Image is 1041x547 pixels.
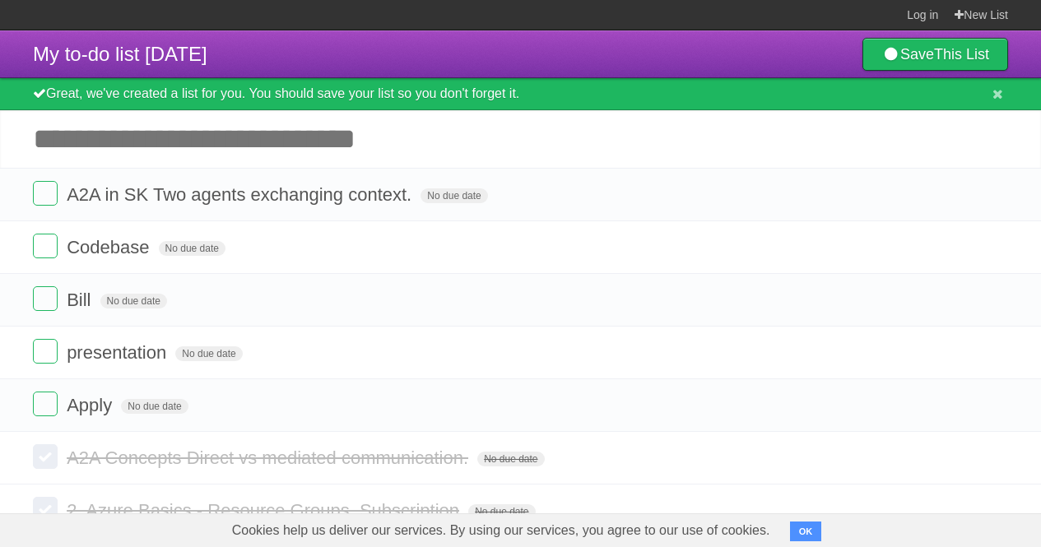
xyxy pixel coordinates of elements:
[33,43,207,65] span: My to-do list [DATE]
[33,392,58,416] label: Done
[67,237,153,257] span: Codebase
[159,241,225,256] span: No due date
[33,444,58,469] label: Done
[790,522,822,541] button: OK
[33,286,58,311] label: Done
[421,188,487,203] span: No due date
[33,339,58,364] label: Done
[175,346,242,361] span: No due date
[33,181,58,206] label: Done
[67,500,463,521] span: 2. Azure Basics - Resource Groups, Subscription
[67,342,170,363] span: presentation
[468,504,535,519] span: No due date
[477,452,544,466] span: No due date
[67,395,116,415] span: Apply
[67,184,416,205] span: A2A in SK Two agents exchanging context.
[862,38,1008,71] a: SaveThis List
[934,46,989,63] b: This List
[67,447,472,468] span: A2A Concepts Direct vs mediated communication.
[100,294,167,308] span: No due date
[67,290,95,310] span: Bill
[33,234,58,258] label: Done
[216,514,787,547] span: Cookies help us deliver our services. By using our services, you agree to our use of cookies.
[33,497,58,522] label: Done
[121,399,188,414] span: No due date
